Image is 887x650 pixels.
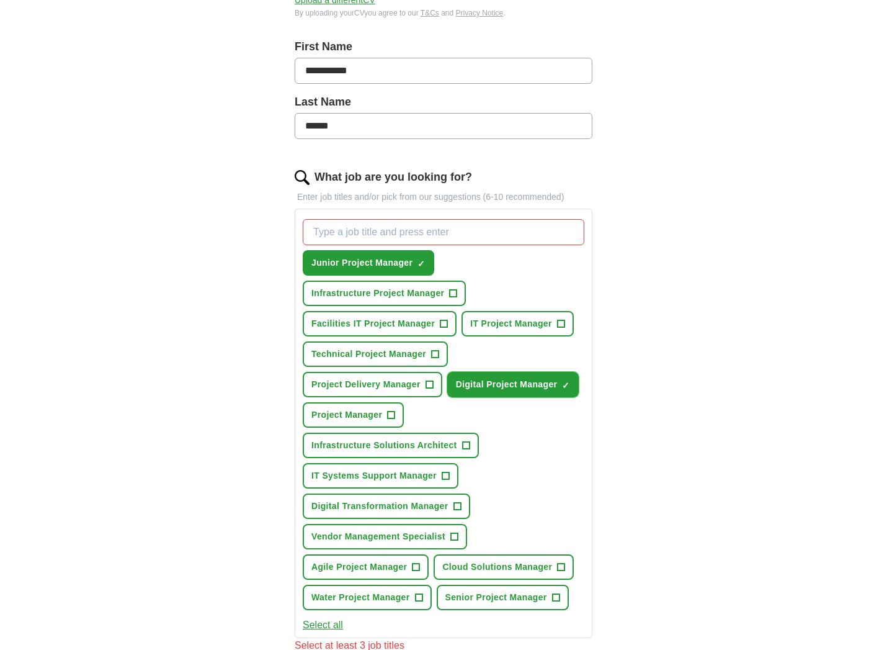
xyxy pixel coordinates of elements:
[311,561,407,574] span: Agile Project Manager
[421,9,439,17] a: T&Cs
[470,317,552,330] span: IT Project Manager
[311,317,435,330] span: Facilities IT Project Manager
[295,191,592,204] p: Enter job titles and/or pick from our suggestions (6-10 recommended)
[303,311,457,336] button: Facilities IT Project Manager
[434,554,574,580] button: Cloud Solutions Manager
[311,439,457,452] span: Infrastructure Solutions Architect
[314,169,472,186] label: What job are you looking for?
[562,381,569,390] span: ✓
[303,524,467,549] button: Vendor Management Specialist
[311,348,426,361] span: Technical Project Manager
[417,259,425,269] span: ✓
[303,372,442,397] button: Project Delivery Manager
[437,585,569,610] button: Senior Project Manager
[303,463,458,489] button: IT Systems Support Manager
[295,94,592,111] label: Last Name
[303,402,404,428] button: Project Manager
[311,287,444,300] span: Infrastructure Project Manager
[295,38,592,55] label: First Name
[461,311,574,336] button: IT Project Manager
[442,561,552,574] span: Cloud Solutions Manager
[303,585,432,610] button: Water Project Manager
[447,372,579,397] button: Digital Project Manager✓
[456,9,504,17] a: Privacy Notice
[303,494,470,519] button: Digital Transformation Manager
[303,341,448,367] button: Technical Project Manager
[303,250,434,276] button: Junior Project Manager✓
[303,281,466,306] button: Infrastructure Project Manager
[311,500,448,513] span: Digital Transformation Manager
[311,469,437,482] span: IT Systems Support Manager
[311,378,421,391] span: Project Delivery Manager
[295,7,592,19] div: By uploading your CV you agree to our and .
[311,409,382,422] span: Project Manager
[311,256,412,269] span: Junior Project Manager
[311,591,410,604] span: Water Project Manager
[456,378,558,391] span: Digital Project Manager
[303,618,343,633] button: Select all
[303,554,429,580] button: Agile Project Manager
[445,591,547,604] span: Senior Project Manager
[311,530,445,543] span: Vendor Management Specialist
[295,170,310,185] img: search.png
[303,219,584,245] input: Type a job title and press enter
[303,433,479,458] button: Infrastructure Solutions Architect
